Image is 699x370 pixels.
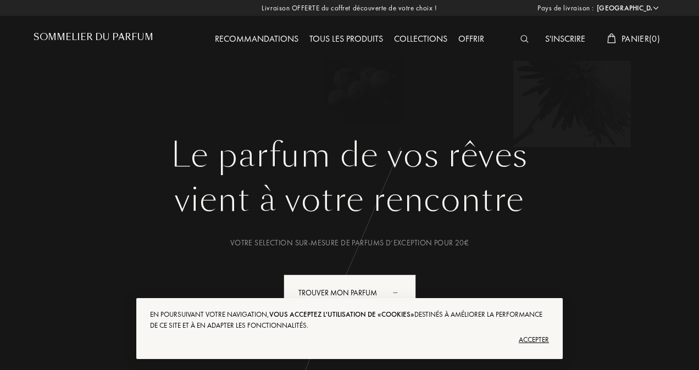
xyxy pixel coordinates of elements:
h1: Le parfum de vos rêves [42,136,657,175]
a: Sommelier du Parfum [34,32,153,47]
div: S'inscrire [540,32,591,47]
a: S'inscrire [540,33,591,44]
div: Accepter [150,331,549,349]
a: Offrir [453,33,490,44]
div: Offrir [453,32,490,47]
div: vient à votre rencontre [42,175,657,225]
span: vous acceptez l'utilisation de «cookies» [269,310,414,319]
div: Recommandations [209,32,304,47]
span: Panier ( 0 ) [622,33,660,44]
h1: Sommelier du Parfum [34,32,153,42]
div: Tous les produits [304,32,389,47]
img: search_icn_white.svg [520,35,529,43]
a: Collections [389,33,453,44]
img: cart_white.svg [607,33,616,43]
div: animation [389,281,411,303]
a: Tous les produits [304,33,389,44]
span: Pays de livraison : [537,3,594,14]
a: Trouver mon parfumanimation [275,274,424,311]
div: En poursuivant votre navigation, destinés à améliorer la performance de ce site et à en adapter l... [150,309,549,331]
div: Collections [389,32,453,47]
div: Trouver mon parfum [284,274,416,311]
a: Recommandations [209,33,304,44]
div: Votre selection sur-mesure de parfums d’exception pour 20€ [42,237,657,249]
